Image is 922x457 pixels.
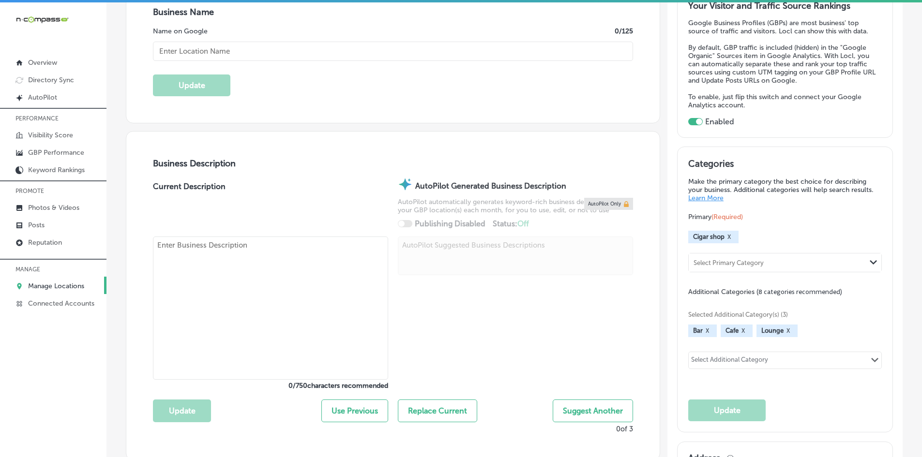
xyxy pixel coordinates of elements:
p: By default, GBP traffic is included (hidden) in the "Google Organic" Sources item in Google Analy... [688,44,882,85]
p: Overview [28,59,57,67]
img: 660ab0bf-5cc7-4cb8-ba1c-48b5ae0f18e60NCTV_CLogo_TV_Black_-500x88.png [15,15,69,24]
button: X [739,327,748,335]
input: Enter Location Name [153,42,633,61]
button: X [703,327,712,335]
a: Learn More [688,194,724,202]
p: Google Business Profiles (GBPs) are most business' top source of traffic and visitors. Locl can s... [688,19,882,35]
label: 0 / 750 characters recommended [153,382,388,390]
button: Use Previous [321,399,388,422]
p: Connected Accounts [28,299,94,308]
label: Name on Google [153,27,208,35]
span: Cigar shop [693,233,725,240]
p: Visibility Score [28,131,73,139]
span: Selected Additional Category(s) (3) [688,311,875,318]
button: Replace Current [398,399,477,422]
button: Update [153,74,230,96]
strong: AutoPilot Generated Business Description [415,181,566,191]
div: Select Additional Category [691,356,768,367]
span: Lounge [761,327,784,334]
span: Bar [693,327,703,334]
h3: Business Description [153,158,633,169]
button: Update [688,399,766,421]
label: Enabled [705,117,734,126]
p: Reputation [28,238,62,247]
img: autopilot-icon [398,177,412,192]
span: Cafe [726,327,739,334]
h3: Business Name [153,7,633,17]
button: X [784,327,793,335]
p: AutoPilot [28,93,57,102]
span: (Required) [711,213,743,221]
button: Update [153,399,211,422]
h3: Your Visitor and Traffic Source Rankings [688,0,882,11]
p: Manage Locations [28,282,84,290]
p: To enable, just flip this switch and connect your Google Analytics account. [688,93,882,109]
p: Keyword Rankings [28,166,85,174]
button: Suggest Another [553,399,633,422]
label: 0 /125 [615,27,633,35]
span: (8 categories recommended) [756,287,842,296]
p: Make the primary category the best choice for describing your business. Additional categories wil... [688,177,882,202]
p: Directory Sync [28,76,74,84]
p: 0 of 3 [616,425,633,433]
div: Select Primary Category [694,259,764,266]
span: Primary [688,213,743,221]
p: GBP Performance [28,148,84,157]
h3: Categories [688,158,882,173]
button: X [725,233,734,241]
span: Additional Categories [688,288,842,296]
p: Photos & Videos [28,204,79,212]
label: Current Description [153,182,226,236]
p: Posts [28,221,45,229]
